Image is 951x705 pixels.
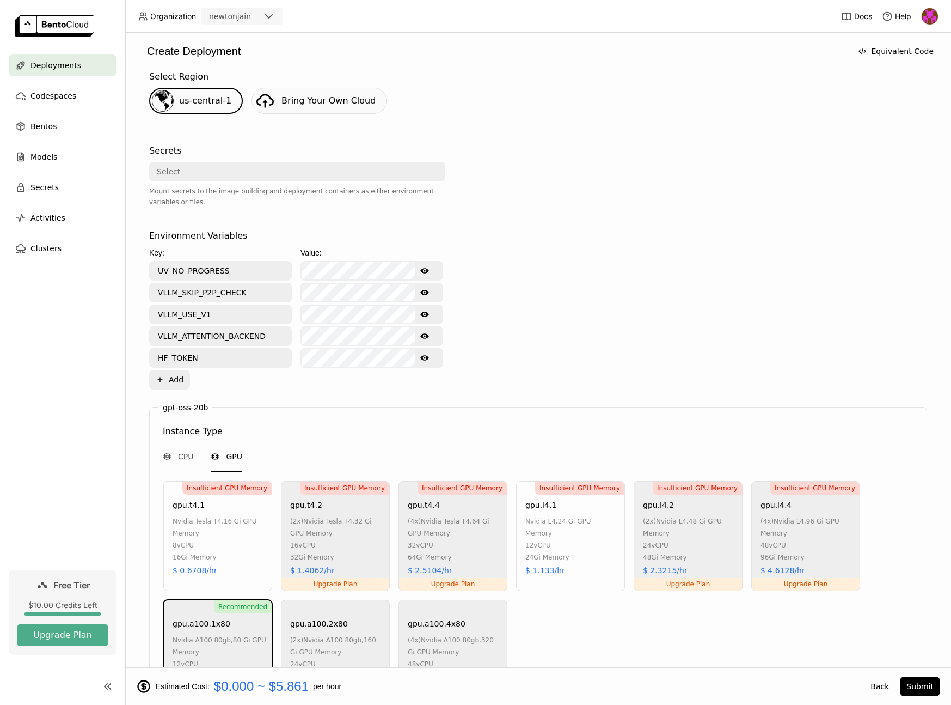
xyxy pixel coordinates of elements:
[525,539,619,551] div: 12 vCPU
[415,262,434,279] button: Show password text
[281,95,376,106] span: Bring Your Own Cloud
[30,89,76,102] span: Codespaces
[525,518,556,525] span: nvidia l4
[516,481,625,591] div: Insufficient GPU Memorygpu.l4.1nvidia l4,24 Gi GPU Memory12vCPU24Gi Memory$ 1.133/hr
[150,262,291,279] input: Key
[281,481,390,591] div: Insufficient GPU MemoryUpgrade Plangpu.t4.2(2x)nvidia tesla t4,32 Gi GPU Memory16vCPU32Gi Memory$...
[9,85,116,107] a: Codespaces
[643,551,737,563] div: 48Gi Memory
[17,600,108,610] div: $10.00 Credits Left
[643,564,688,576] div: $ 2.3215/hr
[149,144,181,157] div: Secrets
[922,8,938,25] img: Newton Jain
[408,564,452,576] div: $ 2.5104/hr
[136,679,860,694] div: Estimated Cost: per hour
[9,570,116,655] a: Free Tier$10.00 Credits LeftUpgrade Plan
[30,120,57,133] span: Bentos
[156,375,164,384] svg: Plus
[303,636,361,644] span: nvidia a100 80gb
[173,551,266,563] div: 16Gi Memory
[300,482,389,495] div: Insufficient GPU Memory
[421,636,479,644] span: nvidia a100 80gb
[760,539,854,551] div: 48 vCPU
[408,634,501,658] div: (4x) , 320 Gi GPU Memory
[149,186,445,208] div: Mount secrets to the image building and deployment containers as either environment variables or ...
[150,11,196,21] span: Organization
[643,499,674,511] div: gpu.l4.2
[290,499,322,511] div: gpu.t4.2
[173,518,222,525] span: nvidia tesla t4
[653,482,742,495] div: Insufficient GPU Memory
[535,482,624,495] div: Insufficient GPU Memory
[420,354,429,362] svg: Show password text
[415,349,434,367] button: Show password text
[290,658,384,670] div: 24 vCPU
[643,539,737,551] div: 24 vCPU
[251,88,387,114] a: Bring Your Own Cloud
[408,539,501,551] div: 32 vCPU
[149,247,292,259] div: Key:
[760,499,792,511] div: gpu.l4.4
[290,618,348,630] div: gpu.a100.2x80
[173,564,217,576] div: $ 0.6708/hr
[784,580,828,588] a: Upgrade Plan
[209,11,251,22] div: newtonjain
[178,451,193,462] span: CPU
[252,11,253,22] input: Selected newtonjain.
[760,551,854,563] div: 96Gi Memory
[150,349,291,367] input: Key
[398,481,507,591] div: Insufficient GPU MemoryUpgrade Plangpu.t4.4(4x)nvidia tesla t4,64 Gi GPU Memory32vCPU64Gi Memory$...
[418,482,507,495] div: Insufficient GPU Memory
[420,310,429,319] svg: Show password text
[895,11,911,21] span: Help
[408,618,465,630] div: gpu.a100.4x80
[290,634,384,658] div: (2x) , 160 Gi GPU Memory
[173,634,266,658] div: , 80 Gi GPU Memory
[525,499,556,511] div: gpu.l4.1
[214,600,272,613] div: Recommended
[30,150,57,163] span: Models
[854,11,872,21] span: Docs
[408,551,501,563] div: 64Gi Memory
[303,518,352,525] span: nvidia tesla t4
[421,518,470,525] span: nvidia tesla t4
[173,636,231,644] span: nvidia a100 80gb
[431,580,475,588] a: Upgrade Plan
[163,481,272,591] div: Insufficient GPU Memorygpu.t4.1nvidia tesla t4,16 Gi GPU Memory8vCPU16Gi Memory$ 0.6708/hr
[900,677,940,696] button: Submit
[290,515,384,539] div: (2x) , 32 Gi GPU Memory
[150,327,291,345] input: Key
[666,580,710,588] a: Upgrade Plan
[136,44,847,59] div: Create Deployment
[17,624,108,646] button: Upgrade Plan
[9,238,116,259] a: Clusters
[53,580,90,591] span: Free Tier
[150,284,291,301] input: Key
[30,59,81,72] span: Deployments
[525,564,565,576] div: $ 1.133/hr
[415,284,434,301] button: Show password text
[157,166,180,177] div: Select
[300,247,443,259] div: Value:
[864,677,895,696] button: Back
[525,551,619,563] div: 24Gi Memory
[226,451,242,462] span: GPU
[30,211,65,224] span: Activities
[314,580,358,588] a: Upgrade Plan
[173,499,205,511] div: gpu.t4.1
[851,41,940,61] button: Equivalent Code
[9,207,116,229] a: Activities
[149,370,190,390] button: Add
[408,499,440,511] div: gpu.t4.4
[634,481,743,591] div: Insufficient GPU MemoryUpgrade Plangpu.l4.2(2x)nvidia l4,48 Gi GPU Memory24vCPU48Gi Memory$ 2.321...
[420,266,429,275] svg: Show password text
[9,146,116,168] a: Models
[173,539,266,551] div: 8 vCPU
[408,658,501,670] div: 48 vCPU
[420,332,429,341] svg: Show password text
[760,564,805,576] div: $ 4.6128/hr
[770,482,860,495] div: Insufficient GPU Memory
[149,229,247,242] div: Environment Variables
[774,518,804,525] span: nvidia l4
[841,11,872,22] a: Docs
